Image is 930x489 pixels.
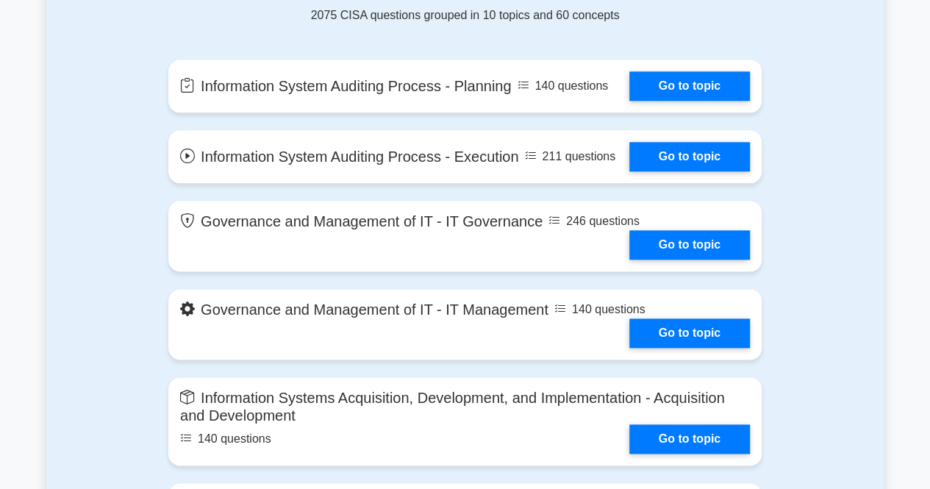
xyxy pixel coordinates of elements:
a: Go to topic [629,424,750,454]
a: Go to topic [629,71,750,101]
a: Go to topic [629,230,750,260]
a: Go to topic [629,142,750,171]
a: Go to topic [629,318,750,348]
